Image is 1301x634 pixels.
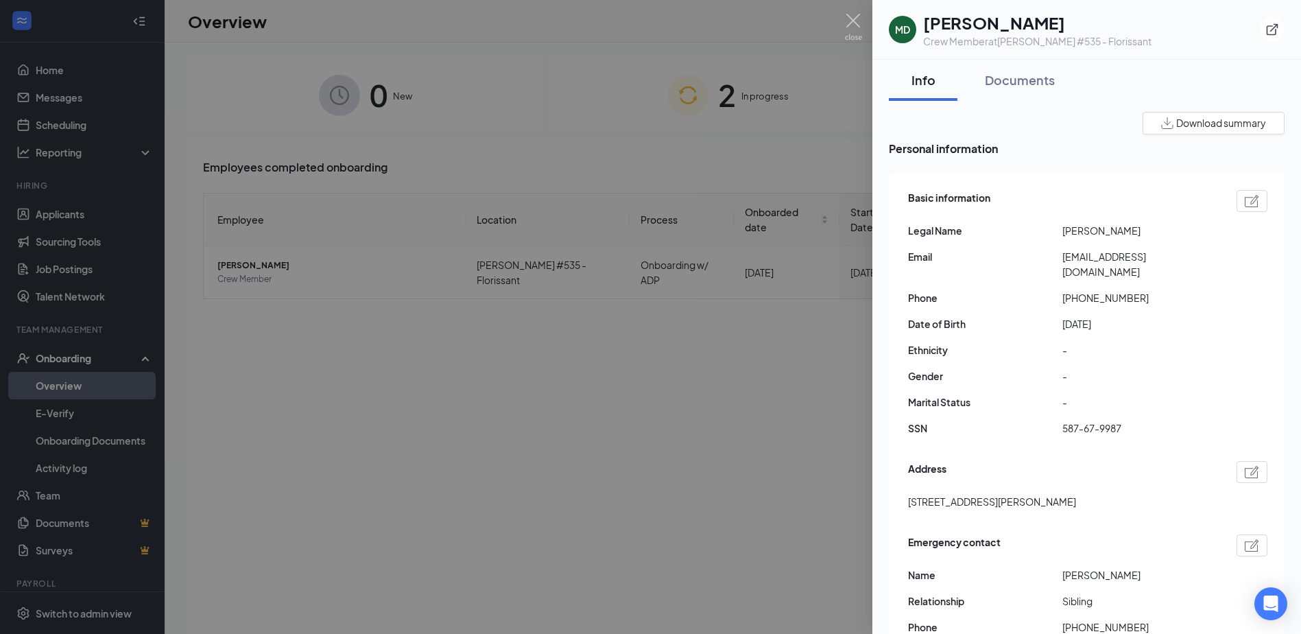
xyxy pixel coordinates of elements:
span: Ethnicity [908,342,1062,357]
span: Gender [908,368,1062,384]
button: ExternalLink [1260,17,1285,42]
span: - [1062,342,1217,357]
span: Download summary [1176,116,1266,130]
span: [DATE] [1062,316,1217,331]
div: MD [895,23,910,36]
span: 587-67-9987 [1062,421,1217,436]
span: Sibling [1062,594,1217,609]
span: Phone [908,290,1062,305]
button: Download summary [1143,112,1285,134]
div: Info [903,71,944,89]
span: [PERSON_NAME] [1062,223,1217,238]
span: Email [908,249,1062,264]
span: [PERSON_NAME] [1062,567,1217,583]
span: - [1062,395,1217,410]
span: Personal information [889,140,1285,157]
div: Crew Member at [PERSON_NAME] #535 - Florissant [923,34,1151,48]
span: - [1062,368,1217,384]
span: Legal Name [908,223,1062,238]
span: Date of Birth [908,316,1062,331]
span: [EMAIL_ADDRESS][DOMAIN_NAME] [1062,249,1217,279]
div: Open Intercom Messenger [1254,587,1287,620]
span: Relationship [908,594,1062,609]
span: Emergency contact [908,535,1001,556]
svg: ExternalLink [1265,23,1279,36]
span: SSN [908,421,1062,436]
div: Documents [985,71,1055,89]
h1: [PERSON_NAME] [923,11,1151,34]
span: Basic information [908,190,990,212]
span: Address [908,461,946,483]
span: Marital Status [908,395,1062,410]
span: [STREET_ADDRESS][PERSON_NAME] [908,494,1076,509]
span: [PHONE_NUMBER] [1062,290,1217,305]
span: Name [908,567,1062,583]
